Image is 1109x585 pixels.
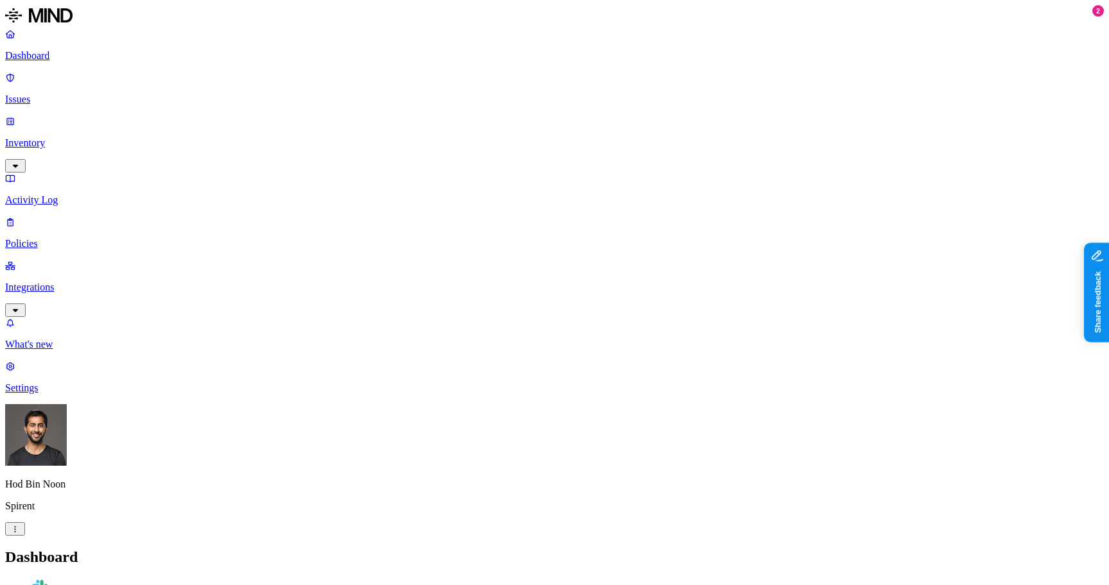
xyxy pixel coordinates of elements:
p: What's new [5,339,1104,350]
h2: Dashboard [5,548,1104,566]
p: Spirent [5,500,1104,512]
p: Settings [5,382,1104,394]
p: Policies [5,238,1104,250]
img: Hod Bin Noon [5,404,67,466]
img: MIND [5,5,73,26]
a: Integrations [5,260,1104,315]
p: Activity Log [5,194,1104,206]
p: Inventory [5,137,1104,149]
p: Dashboard [5,50,1104,62]
a: Dashboard [5,28,1104,62]
p: Issues [5,94,1104,105]
a: Policies [5,216,1104,250]
a: Inventory [5,115,1104,171]
a: Issues [5,72,1104,105]
p: Integrations [5,282,1104,293]
a: What's new [5,317,1104,350]
a: Activity Log [5,173,1104,206]
a: Settings [5,360,1104,394]
a: MIND [5,5,1104,28]
div: 2 [1092,5,1104,17]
